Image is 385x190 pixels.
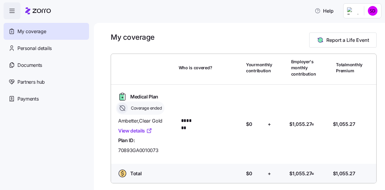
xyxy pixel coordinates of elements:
span: $0 [246,120,252,128]
a: Documents [4,57,89,73]
span: 70893GA0010073 [118,147,159,154]
span: Employer's monthly contribution [291,59,316,77]
span: Coverage ended [129,105,162,111]
span: $1,055.27 [289,170,312,177]
a: Partners hub [4,73,89,90]
span: Medical Plan [130,93,158,101]
img: Employer logo [347,7,359,14]
span: Personal details [17,45,52,52]
a: My coverage [4,23,89,40]
span: $1,055.27 [333,120,355,128]
span: = [311,170,314,177]
a: Personal details [4,40,89,57]
span: $1,055.27 [333,170,355,177]
span: My coverage [17,28,46,35]
span: Help [315,7,334,14]
a: View details [118,127,152,135]
span: Report a Life Event [326,36,369,44]
span: Total [130,170,141,177]
span: + [268,170,271,177]
span: Who is covered? [179,65,212,71]
img: d1e9aa9e8c8fc98fcef87fdfd3b0059f [368,6,377,16]
button: Help [310,5,338,17]
button: Report a Life Event [309,33,377,48]
span: Documents [17,61,42,69]
span: Total monthly Premium [336,62,362,74]
span: Plan ID: [118,137,135,144]
span: = [311,120,314,128]
span: Your monthly contribution [246,62,272,74]
span: + [268,120,271,128]
span: $0 [246,170,252,177]
a: Payments [4,90,89,107]
h1: My coverage [111,33,155,42]
span: Ambetter , Clear Gold [118,117,174,125]
span: Payments [17,95,38,103]
span: Partners hub [17,78,45,86]
span: $1,055.27 [289,120,312,128]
